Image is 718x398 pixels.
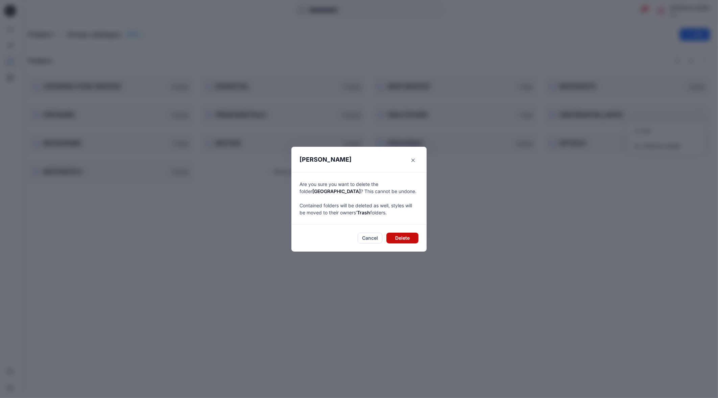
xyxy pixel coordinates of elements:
[291,147,427,172] header: [PERSON_NAME]
[312,188,361,194] span: [GEOGRAPHIC_DATA]
[358,233,382,243] button: Cancel
[357,210,370,215] span: Trash
[300,181,418,216] p: Are you sure you want to delete the folder ? This cannot be undone. Contained folders will be del...
[408,155,418,166] button: Close
[386,233,418,243] button: Delete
